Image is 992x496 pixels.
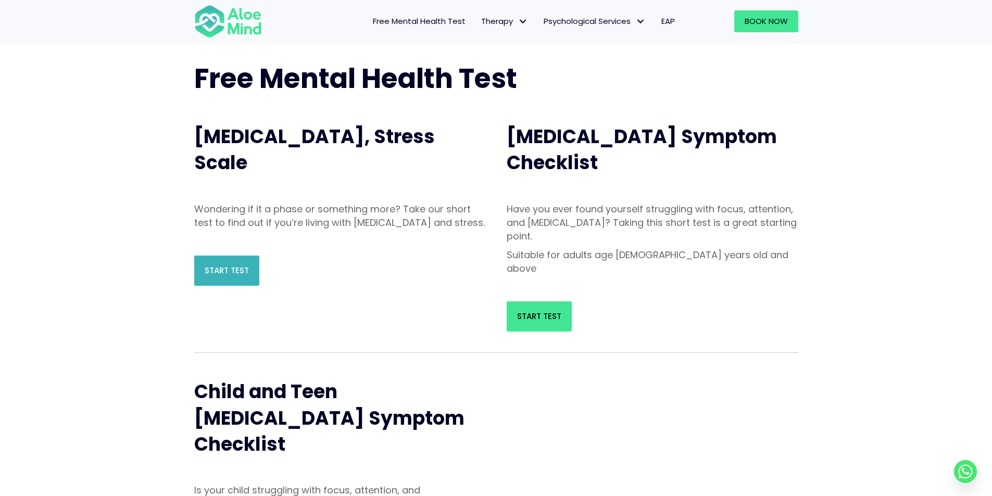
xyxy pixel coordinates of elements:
span: Start Test [205,265,249,276]
a: Book Now [734,10,798,32]
p: Wondering if it a phase or something more? Take our short test to find out if you’re living with ... [194,202,486,230]
a: Free Mental Health Test [365,10,473,32]
a: Start Test [507,301,572,332]
span: Psychological Services [544,16,646,27]
a: Psychological ServicesPsychological Services: submenu [536,10,654,32]
span: [MEDICAL_DATA] Symptom Checklist [507,123,777,176]
p: Suitable for adults age [DEMOGRAPHIC_DATA] years old and above [507,248,798,275]
a: EAP [654,10,683,32]
span: Free Mental Health Test [373,16,466,27]
span: Book Now [745,16,788,27]
span: EAP [661,16,675,27]
span: Free Mental Health Test [194,59,517,97]
span: Therapy: submenu [516,14,531,29]
span: [MEDICAL_DATA], Stress Scale [194,123,435,176]
span: Start Test [517,311,561,322]
p: Have you ever found yourself struggling with focus, attention, and [MEDICAL_DATA]? Taking this sh... [507,202,798,243]
img: Aloe mind Logo [194,4,262,39]
span: Psychological Services: submenu [633,14,648,29]
nav: Menu [275,10,683,32]
a: Start Test [194,256,259,286]
span: Therapy [481,16,528,27]
span: Child and Teen [MEDICAL_DATA] Symptom Checklist [194,378,464,457]
a: Whatsapp [954,460,977,483]
a: TherapyTherapy: submenu [473,10,536,32]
